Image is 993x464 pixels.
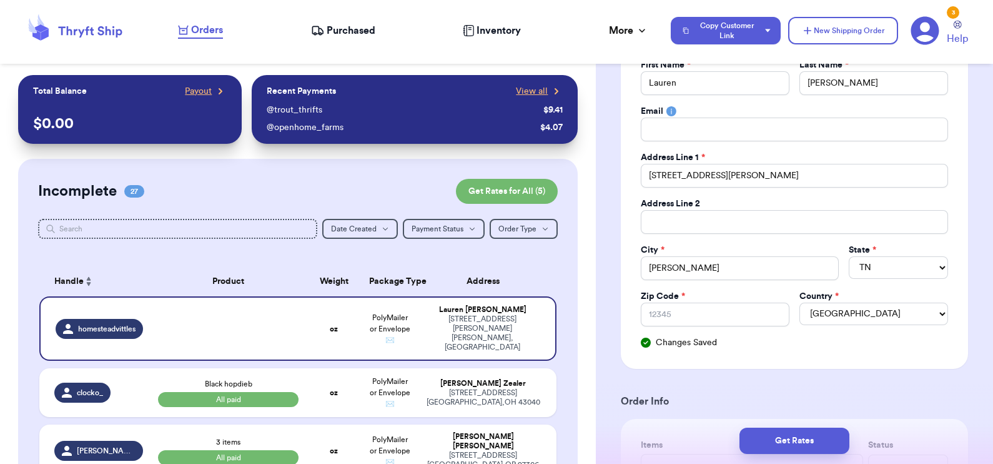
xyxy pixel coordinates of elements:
strong: oz [330,447,338,455]
div: [PERSON_NAME] [PERSON_NAME] [425,432,542,451]
span: Help [947,31,968,46]
a: 3 [911,16,939,45]
th: Product [151,266,307,296]
span: 27 [124,185,144,198]
a: Help [947,21,968,46]
span: All paid [158,392,299,407]
span: Date Created [331,225,377,233]
div: $ 9.41 [543,104,563,116]
div: @ trout_thrifts [267,104,538,116]
span: Payment Status [412,225,463,233]
span: Changes Saved [656,336,717,349]
span: PolyMailer or Envelope ✉️ [370,314,410,344]
strong: oz [330,325,338,333]
div: [STREET_ADDRESS][PERSON_NAME] [PERSON_NAME] , [GEOGRAPHIC_DATA] [425,315,541,352]
label: State [849,244,876,256]
h2: Incomplete [38,181,117,201]
span: View all [516,85,548,98]
input: 12345 [641,303,789,326]
span: Black hopdieb [205,380,252,388]
input: Search [38,219,318,239]
div: $ 4.07 [540,121,563,134]
span: homesteadvittles [78,324,136,334]
button: New Shipping Order [788,17,898,44]
label: City [641,244,664,256]
th: Weight [306,266,362,296]
div: [PERSON_NAME] Zealer [425,379,542,388]
span: Purchased [327,23,375,38]
span: 3 items [216,438,240,446]
label: Email [641,105,663,118]
label: Address Line 1 [641,151,705,164]
a: Orders [178,23,223,39]
a: Purchased [311,23,375,38]
th: Address [418,266,557,296]
span: Payout [185,85,212,98]
label: Address Line 2 [641,198,700,210]
button: Order Type [490,219,558,239]
span: Inventory [477,23,521,38]
button: Get Rates for All (5) [456,179,558,204]
th: Package Type [362,266,417,296]
label: First Name [641,59,691,71]
p: Total Balance [33,85,87,98]
strong: oz [330,389,338,396]
button: Sort ascending [84,274,94,289]
button: Payment Status [403,219,485,239]
button: Get Rates [739,428,849,454]
span: [PERSON_NAME] [77,446,136,456]
h3: Order Info [621,394,968,409]
span: clocko_ [77,388,103,398]
div: [STREET_ADDRESS] [GEOGRAPHIC_DATA] , OH 43040 [425,388,542,407]
label: Last Name [799,59,849,71]
div: More [609,23,648,38]
div: Lauren [PERSON_NAME] [425,305,541,315]
button: Copy Customer Link [671,17,781,44]
div: @ openhome_farms [267,121,535,134]
p: $ 0.00 [33,114,227,134]
span: Order Type [498,225,536,233]
label: Country [799,290,839,303]
label: Zip Code [641,290,685,303]
span: Orders [191,23,223,38]
button: Date Created [322,219,398,239]
div: 3 [947,6,959,19]
p: Recent Payments [267,85,336,98]
span: PolyMailer or Envelope ✉️ [370,378,410,408]
a: Inventory [463,23,521,38]
span: Handle [54,275,84,288]
a: Payout [185,85,227,98]
a: View all [516,85,563,98]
